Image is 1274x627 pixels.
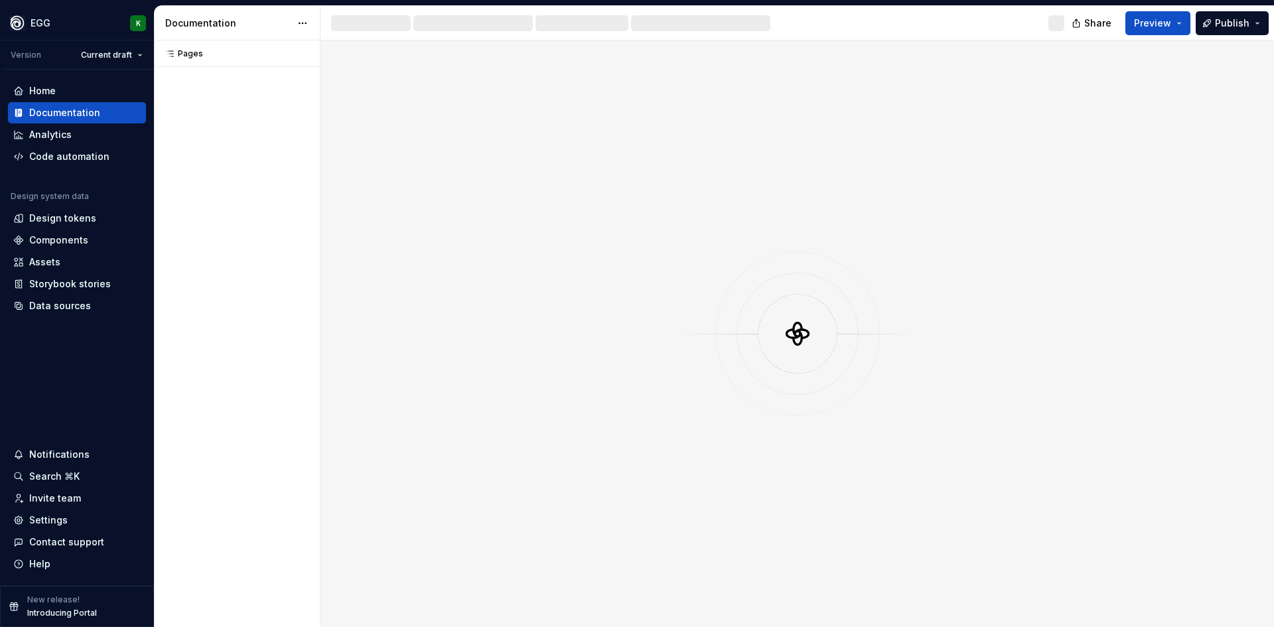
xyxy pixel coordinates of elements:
button: EGGK [3,9,151,37]
a: Home [8,80,146,102]
button: Preview [1125,11,1190,35]
p: Introducing Portal [27,608,97,618]
a: Data sources [8,295,146,316]
span: Preview [1134,17,1171,30]
button: Help [8,553,146,575]
div: Version [11,50,41,60]
img: 87d06435-c97f-426c-aa5d-5eb8acd3d8b3.png [9,15,25,31]
a: Storybook stories [8,273,146,295]
div: Search ⌘K [29,470,80,483]
div: Code automation [29,150,109,163]
div: Analytics [29,128,72,141]
div: Documentation [29,106,100,119]
a: Assets [8,251,146,273]
button: Notifications [8,444,146,465]
button: Publish [1196,11,1269,35]
div: Design system data [11,191,89,202]
div: Invite team [29,492,81,505]
div: Assets [29,255,60,269]
a: Settings [8,510,146,531]
span: Share [1084,17,1111,30]
a: Code automation [8,146,146,167]
button: Current draft [75,46,149,64]
a: Design tokens [8,208,146,229]
span: Current draft [81,50,132,60]
button: Search ⌘K [8,466,146,487]
div: Settings [29,514,68,527]
a: Analytics [8,124,146,145]
div: EGG [31,17,50,30]
p: New release! [27,594,80,605]
div: Notifications [29,448,90,461]
div: Components [29,234,88,247]
div: Pages [159,48,203,59]
div: Design tokens [29,212,96,225]
div: Storybook stories [29,277,111,291]
a: Components [8,230,146,251]
div: Help [29,557,50,571]
div: Home [29,84,56,98]
div: Contact support [29,535,104,549]
a: Documentation [8,102,146,123]
button: Contact support [8,531,146,553]
a: Invite team [8,488,146,509]
div: Documentation [165,17,291,30]
span: Publish [1215,17,1249,30]
button: Share [1065,11,1120,35]
div: K [136,18,141,29]
div: Data sources [29,299,91,313]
